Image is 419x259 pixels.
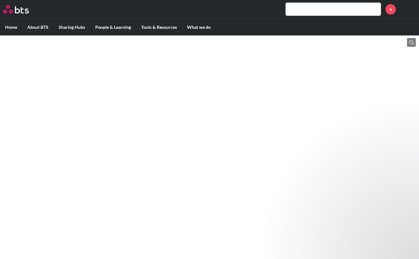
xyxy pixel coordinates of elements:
label: Sharing Hubs [53,19,90,35]
label: People & Learning [90,19,136,35]
a: + [385,4,396,15]
iframe: Intercom live chat [397,237,413,253]
label: Tools & Resources [136,19,182,35]
a: Go home [3,5,41,14]
a: Profile [401,2,416,17]
img: BTS Logo [3,5,29,14]
iframe: Intercom notifications message [292,123,419,242]
label: What we do [182,19,216,35]
img: Raquel Dellagli [401,2,416,17]
label: About BTS [22,19,53,35]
